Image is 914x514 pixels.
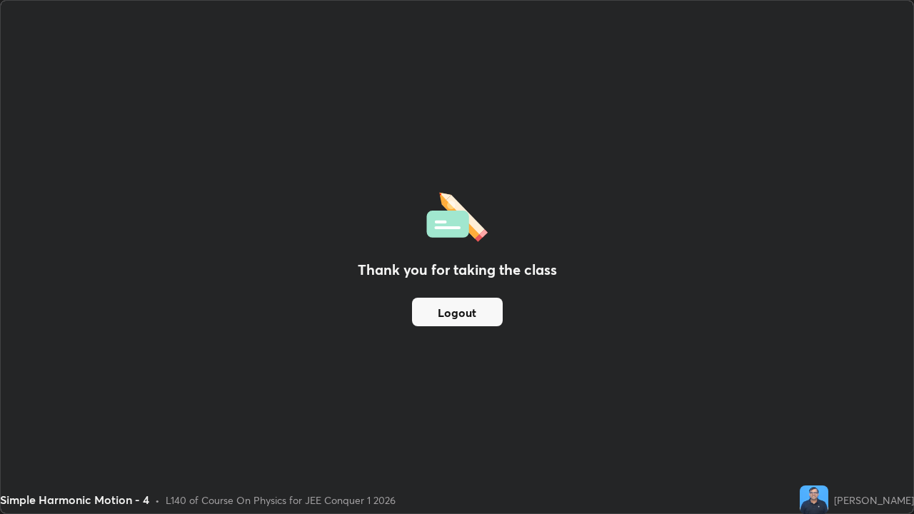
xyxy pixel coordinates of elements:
[800,485,828,514] img: c8efc32e9f1a4c10bde3d70895648330.jpg
[358,259,557,281] h2: Thank you for taking the class
[155,493,160,508] div: •
[834,493,914,508] div: [PERSON_NAME]
[412,298,503,326] button: Logout
[426,188,488,242] img: offlineFeedback.1438e8b3.svg
[166,493,396,508] div: L140 of Course On Physics for JEE Conquer 1 2026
